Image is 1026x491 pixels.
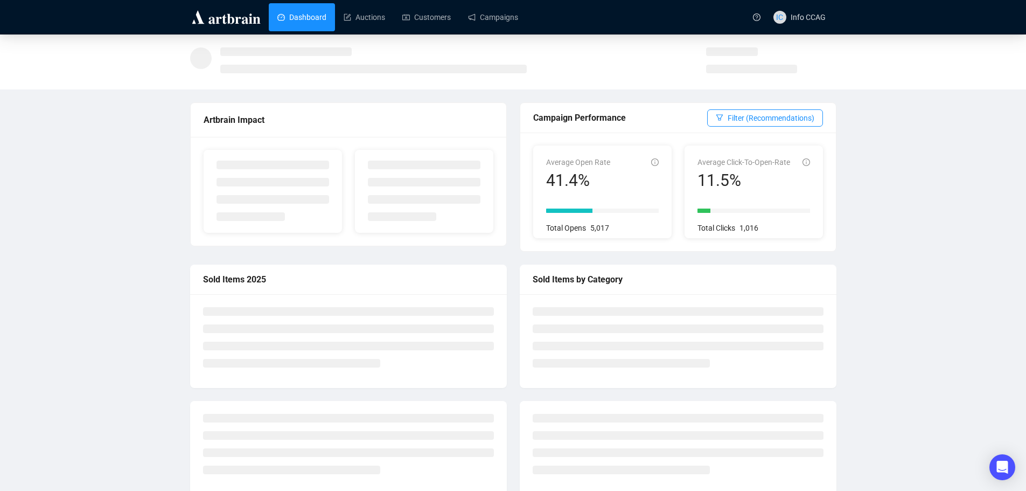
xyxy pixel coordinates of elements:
div: Sold Items by Category [533,273,823,286]
div: Artbrain Impact [204,113,493,127]
span: Average Open Rate [546,158,610,167]
span: Filter (Recommendations) [728,112,814,124]
div: 11.5% [697,170,790,191]
span: 5,017 [590,224,609,232]
div: Sold Items 2025 [203,273,494,286]
div: Campaign Performance [533,111,707,125]
img: logo [190,9,262,26]
a: Dashboard [277,3,326,31]
span: Total Opens [546,224,586,232]
a: Customers [402,3,451,31]
div: 41.4% [546,170,610,191]
a: Auctions [344,3,385,31]
a: Campaigns [468,3,518,31]
span: Average Click-To-Open-Rate [697,158,790,167]
button: Filter (Recommendations) [707,109,823,127]
span: info-circle [651,158,659,166]
span: IC [776,11,783,23]
span: 1,016 [739,224,758,232]
span: question-circle [753,13,760,21]
span: Info CCAG [791,13,826,22]
span: Total Clicks [697,224,735,232]
div: Open Intercom Messenger [989,454,1015,480]
span: filter [716,114,723,121]
span: info-circle [802,158,810,166]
